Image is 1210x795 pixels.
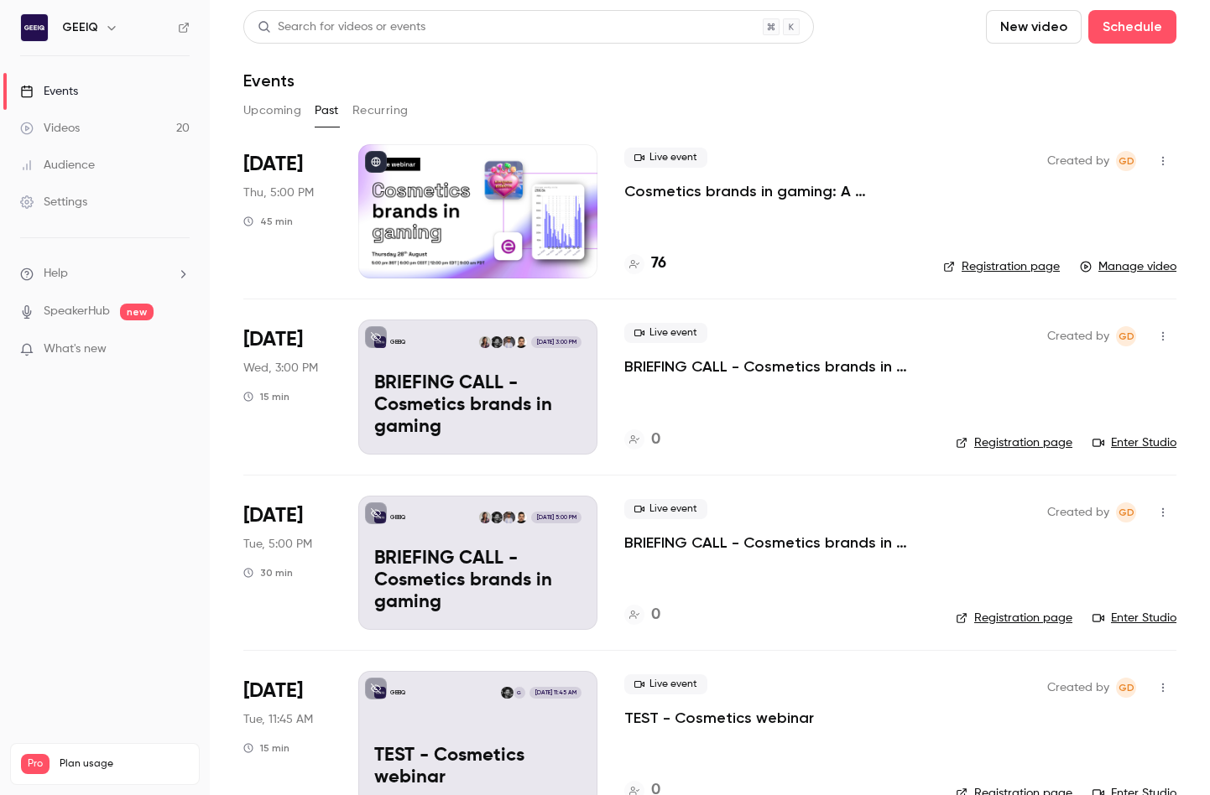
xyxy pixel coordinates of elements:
[531,336,581,348] span: [DATE] 3:00 PM
[60,757,189,771] span: Plan usage
[374,746,582,789] p: TEST - Cosmetics webinar
[624,533,929,553] a: BRIEFING CALL - Cosmetics brands in gaming
[624,356,929,377] a: BRIEFING CALL - Cosmetics brands in gaming
[651,252,666,275] h4: 76
[1080,258,1176,275] a: Manage video
[258,18,425,36] div: Search for videos or events
[243,151,303,178] span: [DATE]
[956,610,1072,626] a: Registration page
[243,678,303,704] span: [DATE]
[479,512,491,523] img: Sara Apaza
[243,741,289,755] div: 15 min
[243,320,331,454] div: Aug 27 Wed, 3:00 PM (Europe/London)
[624,604,660,626] a: 0
[243,184,314,201] span: Thu, 5:00 PM
[243,536,312,553] span: Tue, 5:00 PM
[358,320,597,454] a: BRIEFING CALL - Cosmetics brands in gamingGEEIQThanh DaoTom von SimsonCharles HambroSara Apaza[DA...
[986,10,1082,44] button: New video
[243,711,313,728] span: Tue, 11:45 AM
[390,688,405,697] p: GEEIQ
[44,303,110,320] a: SpeakerHub
[651,604,660,626] h4: 0
[243,97,301,124] button: Upcoming
[243,215,293,228] div: 45 min
[243,502,303,529] span: [DATE]
[491,512,503,523] img: Charles Hambro
[1119,678,1134,698] span: GD
[352,97,409,124] button: Recurring
[1093,610,1176,626] a: Enter Studio
[503,336,514,348] img: Tom von Simson
[624,429,660,451] a: 0
[1119,502,1134,522] span: GD
[62,19,98,36] h6: GEEIQ
[1047,678,1109,698] span: Created by
[515,336,527,348] img: Thanh Dao
[624,252,666,275] a: 76
[243,390,289,403] div: 15 min
[243,326,303,353] span: [DATE]
[21,754,50,774] span: Pro
[20,194,87,210] div: Settings
[1119,326,1134,346] span: GD
[358,496,597,630] a: BRIEFING CALL - Cosmetics brands in gamingGEEIQThanh DaoTom von SimsonCharles HambroSara Apaza[DA...
[1047,151,1109,171] span: Created by
[243,360,318,377] span: Wed, 3:00 PM
[1088,10,1176,44] button: Schedule
[624,499,707,519] span: Live event
[503,512,514,523] img: Tom von Simson
[1116,326,1136,346] span: Giovanna Demopoulos
[390,513,405,522] p: GEEIQ
[651,429,660,451] h4: 0
[20,83,78,100] div: Events
[1116,678,1136,698] span: Giovanna Demopoulos
[956,434,1072,451] a: Registration page
[479,336,491,348] img: Sara Apaza
[624,708,814,728] a: TEST - Cosmetics webinar
[170,342,190,357] iframe: Noticeable Trigger
[243,70,295,91] h1: Events
[501,687,513,699] img: Charles Hambro
[624,181,916,201] a: Cosmetics brands in gaming: A conversation with essence cosmetics
[1047,326,1109,346] span: Created by
[44,265,68,283] span: Help
[243,496,331,630] div: Aug 26 Tue, 5:00 PM (Europe/London)
[531,512,581,523] span: [DATE] 5:00 PM
[20,120,80,137] div: Videos
[374,548,582,613] p: BRIEFING CALL - Cosmetics brands in gaming
[120,304,154,320] span: new
[21,14,48,41] img: GEEIQ
[315,97,339,124] button: Past
[1116,151,1136,171] span: Giovanna Demopoulos
[390,338,405,346] p: GEEIQ
[1093,434,1176,451] a: Enter Studio
[513,686,526,699] div: G
[243,566,293,579] div: 30 min
[243,144,331,278] div: Aug 28 Thu, 5:00 PM (Europe/London)
[624,674,707,694] span: Live event
[515,512,527,523] img: Thanh Dao
[374,373,582,438] p: BRIEFING CALL - Cosmetics brands in gaming
[624,148,707,168] span: Live event
[529,687,581,699] span: [DATE] 11:45 AM
[1119,151,1134,171] span: GD
[491,336,503,348] img: Charles Hambro
[44,340,107,358] span: What's new
[20,157,95,174] div: Audience
[624,323,707,343] span: Live event
[20,265,190,283] li: help-dropdown-opener
[943,258,1060,275] a: Registration page
[1116,502,1136,522] span: Giovanna Demopoulos
[1047,502,1109,522] span: Created by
